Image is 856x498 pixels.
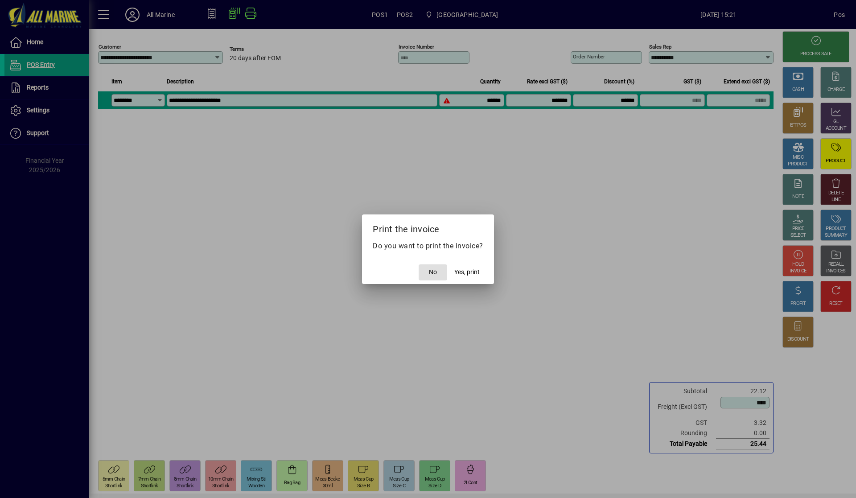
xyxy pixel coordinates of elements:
[454,268,480,277] span: Yes, print
[429,268,437,277] span: No
[373,241,483,251] p: Do you want to print the invoice?
[451,264,483,280] button: Yes, print
[362,214,494,240] h2: Print the invoice
[419,264,447,280] button: No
